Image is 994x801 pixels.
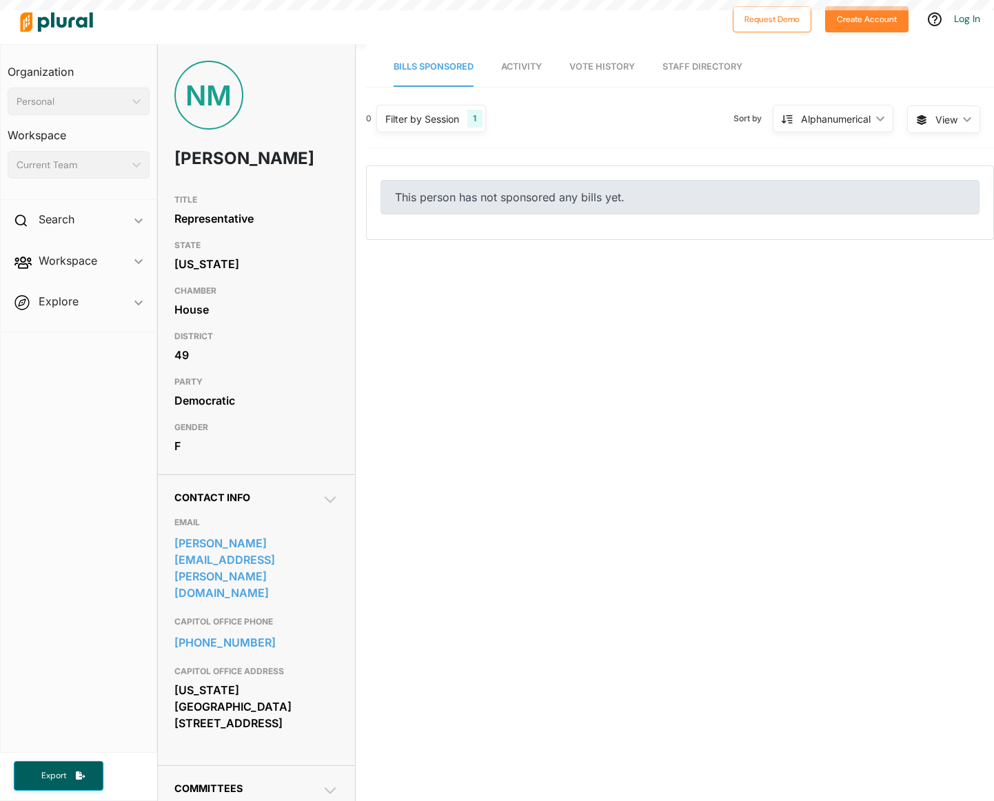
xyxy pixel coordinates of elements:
[501,48,542,87] a: Activity
[733,6,811,32] button: Request Demo
[381,180,980,214] div: This person has not sponsored any bills yet.
[32,770,76,782] span: Export
[174,138,273,179] h1: [PERSON_NAME]
[467,110,482,128] div: 1
[174,436,339,456] div: F
[733,112,773,125] span: Sort by
[174,345,339,365] div: 49
[174,374,339,390] h3: PARTY
[174,419,339,436] h3: GENDER
[801,112,871,126] div: Alphanumerical
[174,632,339,653] a: [PHONE_NUMBER]
[174,328,339,345] h3: DISTRICT
[17,158,127,172] div: Current Team
[174,680,339,733] div: [US_STATE][GEOGRAPHIC_DATA] [STREET_ADDRESS]
[662,48,742,87] a: Staff Directory
[174,491,250,503] span: Contact Info
[935,112,957,127] span: View
[394,48,474,87] a: Bills Sponsored
[174,61,243,130] div: NM
[174,237,339,254] h3: STATE
[8,52,150,82] h3: Organization
[8,115,150,145] h3: Workspace
[174,254,339,274] div: [US_STATE]
[174,283,339,299] h3: CHAMBER
[174,533,339,603] a: [PERSON_NAME][EMAIL_ADDRESS][PERSON_NAME][DOMAIN_NAME]
[394,61,474,72] span: Bills Sponsored
[366,112,372,125] div: 0
[569,61,635,72] span: Vote History
[174,782,243,794] span: Committees
[14,761,103,791] button: Export
[174,192,339,208] h3: TITLE
[17,94,127,109] div: Personal
[174,299,339,320] div: House
[174,514,339,531] h3: EMAIL
[501,61,542,72] span: Activity
[174,208,339,229] div: Representative
[825,11,909,26] a: Create Account
[174,614,339,630] h3: CAPITOL OFFICE PHONE
[39,212,74,227] h2: Search
[174,663,339,680] h3: CAPITOL OFFICE ADDRESS
[825,6,909,32] button: Create Account
[954,12,980,25] a: Log In
[385,112,459,126] div: Filter by Session
[569,48,635,87] a: Vote History
[733,11,811,26] a: Request Demo
[174,390,339,411] div: Democratic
